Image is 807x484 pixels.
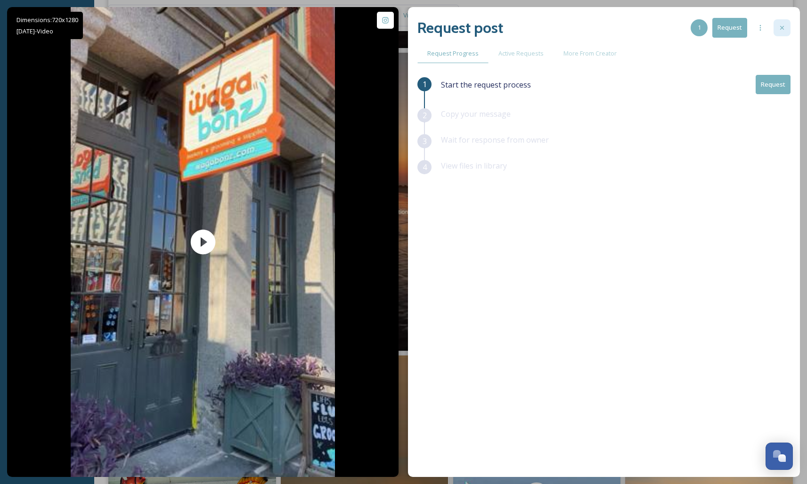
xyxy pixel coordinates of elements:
[712,18,747,37] button: Request
[563,49,617,58] span: More From Creator
[423,110,427,121] span: 2
[441,135,549,145] span: Wait for response from owner
[423,79,427,90] span: 1
[417,16,503,39] h2: Request post
[498,49,544,58] span: Active Requests
[441,109,511,119] span: Copy your message
[16,16,78,24] span: Dimensions: 720 x 1280
[71,7,335,477] img: thumbnail
[441,161,507,171] span: View files in library
[423,136,427,147] span: 3
[766,443,793,470] button: Open Chat
[698,23,701,32] span: 1
[16,27,53,35] span: [DATE] - Video
[441,79,531,90] span: Start the request process
[427,49,479,58] span: Request Progress
[423,161,427,173] span: 4
[756,75,791,94] button: Request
